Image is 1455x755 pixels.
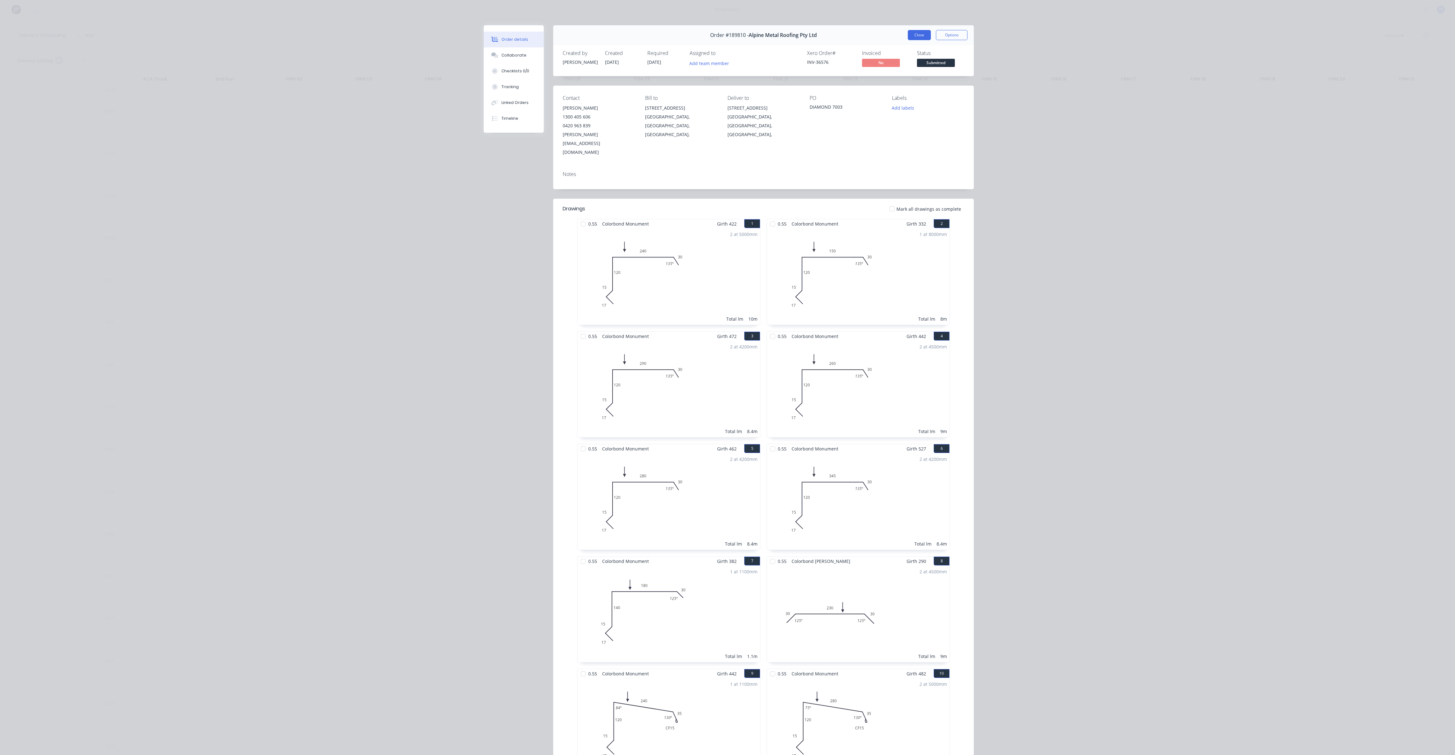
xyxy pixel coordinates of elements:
[919,343,947,350] div: 2 at 4500mm
[918,428,935,435] div: Total lm
[917,59,955,68] button: Submitted
[563,171,964,177] div: Notes
[484,111,544,126] button: Timeline
[563,95,635,101] div: Contact
[563,50,597,56] div: Created by
[907,669,926,678] span: Girth 482
[744,444,760,453] button: 5
[578,228,760,325] div: 0171512024030135º2 at 5000mmTotal lm10m
[647,50,682,56] div: Required
[645,104,717,112] div: [STREET_ADDRESS]
[907,557,926,566] span: Girth 290
[586,669,600,678] span: 0.55
[586,557,600,566] span: 0.55
[934,669,949,678] button: 10
[730,681,757,687] div: 1 at 1100mm
[501,37,528,42] div: Order details
[936,30,967,40] button: Options
[775,444,789,453] span: 0.55
[767,341,949,437] div: 0171512026030135º2 at 4500mmTotal lm9m
[747,428,757,435] div: 8.4m
[749,32,817,38] span: Alpine Metal Roofing Pty Ltd
[484,79,544,95] button: Tracking
[725,653,742,660] div: Total lm
[907,219,926,228] span: Girth 332
[690,59,733,67] button: Add team member
[501,68,529,74] div: Checklists 0/0
[605,50,640,56] div: Created
[586,444,600,453] span: 0.55
[917,59,955,67] span: Submitted
[934,332,949,341] button: 4
[807,50,854,56] div: Xero Order #
[586,219,600,228] span: 0.55
[747,541,757,547] div: 8.4m
[937,541,947,547] div: 8.4m
[767,453,949,550] div: 0171512034530135º2 at 4200mmTotal lm8.4m
[862,59,900,67] span: No
[726,316,743,322] div: Total lm
[775,332,789,341] span: 0.55
[730,456,757,462] div: 2 at 4200mm
[810,95,882,101] div: PO
[727,104,800,112] div: [STREET_ADDRESS]
[563,59,597,65] div: [PERSON_NAME]
[717,557,737,566] span: Girth 382
[730,343,757,350] div: 2 at 4200mm
[919,456,947,462] div: 2 at 4200mm
[934,557,949,565] button: 8
[896,206,961,212] span: Mark all drawings as complete
[744,557,760,565] button: 7
[730,568,757,575] div: 1 at 1100mm
[484,47,544,63] button: Collaborate
[862,50,909,56] div: Invoiced
[775,219,789,228] span: 0.55
[563,104,635,157] div: [PERSON_NAME]1300 405 6060420 963 839[PERSON_NAME][EMAIL_ADDRESS][DOMAIN_NAME]
[484,95,544,111] button: Linked Orders
[940,428,947,435] div: 9m
[645,95,717,101] div: Bill to
[789,219,841,228] span: Colorbond Monument
[889,104,918,112] button: Add labels
[563,130,635,157] div: [PERSON_NAME][EMAIL_ADDRESS][DOMAIN_NAME]
[908,30,931,40] button: Close
[748,316,757,322] div: 10m
[917,50,964,56] div: Status
[501,52,526,58] div: Collaborate
[578,566,760,662] div: 0171514018030125º1 at 1100mmTotal lm1.1m
[727,104,800,139] div: [STREET_ADDRESS][GEOGRAPHIC_DATA], [GEOGRAPHIC_DATA], [GEOGRAPHIC_DATA],
[934,444,949,453] button: 6
[600,557,651,566] span: Colorbond Monument
[789,669,841,678] span: Colorbond Monument
[717,669,737,678] span: Girth 442
[907,444,926,453] span: Girth 527
[645,104,717,139] div: [STREET_ADDRESS][GEOGRAPHIC_DATA], [GEOGRAPHIC_DATA], [GEOGRAPHIC_DATA],
[484,32,544,47] button: Order details
[789,332,841,341] span: Colorbond Monument
[484,63,544,79] button: Checklists 0/0
[744,669,760,678] button: 9
[919,681,947,687] div: 2 at 5000mm
[767,566,949,662] div: 03023030125º125º2 at 4500mmTotal lm9m
[578,341,760,437] div: 0171512029030135º2 at 4200mmTotal lm8.4m
[807,59,854,65] div: INV-36576
[600,219,651,228] span: Colorbond Monument
[767,228,949,325] div: 0171512015030135º1 at 8000mmTotal lm8m
[647,59,661,65] span: [DATE]
[810,104,882,112] div: DIAMOND 7003
[892,95,964,101] div: Labels
[725,541,742,547] div: Total lm
[563,205,585,213] div: Drawings
[747,653,757,660] div: 1.1m
[563,112,635,121] div: 1300 405 606
[686,59,733,67] button: Add team member
[645,112,717,139] div: [GEOGRAPHIC_DATA], [GEOGRAPHIC_DATA], [GEOGRAPHIC_DATA],
[717,219,737,228] span: Girth 422
[789,557,853,566] span: Colorbond [PERSON_NAME]
[600,444,651,453] span: Colorbond Monument
[725,428,742,435] div: Total lm
[744,332,760,341] button: 3
[586,332,600,341] span: 0.55
[918,653,935,660] div: Total lm
[914,541,931,547] div: Total lm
